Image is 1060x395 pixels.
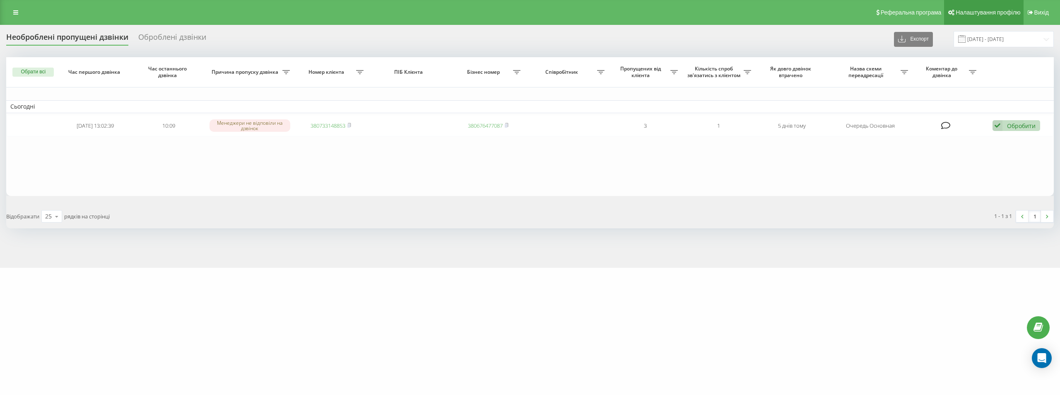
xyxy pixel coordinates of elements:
td: [DATE] 13:02:39 [59,115,132,137]
a: 1 [1029,211,1041,222]
td: 10:09 [132,115,205,137]
div: 1 - 1 з 1 [994,212,1012,220]
span: Причина пропуску дзвінка [210,69,282,75]
span: Пропущених від клієнта [613,65,670,78]
a: 380676477087 [468,122,503,129]
span: Кількість спроб зв'язатись з клієнтом [686,65,744,78]
span: Час першого дзвінка [66,69,124,75]
span: Час останнього дзвінка [139,65,198,78]
span: Вихід [1034,9,1049,16]
span: рядків на сторінці [64,213,110,220]
button: Обрати всі [12,68,54,77]
td: Очередь Основная [829,115,912,137]
div: Обробити [1007,122,1036,130]
span: ПІБ Клієнта [376,69,443,75]
td: 3 [609,115,682,137]
td: Сьогодні [6,100,1054,113]
span: Відображати [6,213,39,220]
td: 5 днів тому [755,115,829,137]
span: Налаштування профілю [956,9,1020,16]
td: 1 [682,115,755,137]
div: Оброблені дзвінки [138,33,206,46]
div: 25 [45,212,52,221]
div: Менеджери не відповіли на дзвінок [210,119,290,132]
span: Номер клієнта [299,69,356,75]
span: Співробітник [529,69,597,75]
span: Як довго дзвінок втрачено [763,65,821,78]
div: Необроблені пропущені дзвінки [6,33,128,46]
button: Експорт [894,32,933,47]
span: Бізнес номер [455,69,513,75]
span: Реферальна програма [881,9,942,16]
div: Open Intercom Messenger [1032,348,1052,368]
span: Назва схеми переадресації [833,65,901,78]
span: Коментар до дзвінка [916,65,968,78]
a: 380733148853 [311,122,345,129]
